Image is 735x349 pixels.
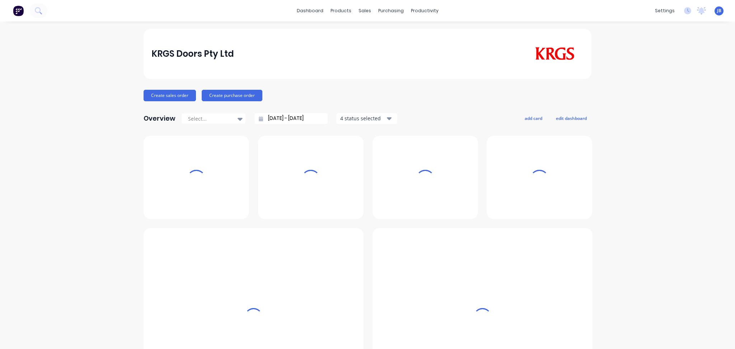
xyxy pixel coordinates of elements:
button: Create purchase order [202,90,262,101]
div: 4 status selected [340,115,385,122]
div: sales [355,5,375,16]
div: productivity [407,5,442,16]
div: Overview [144,111,175,126]
button: Create sales order [144,90,196,101]
div: purchasing [375,5,407,16]
button: add card [520,113,547,123]
div: KRGS Doors Pty Ltd [151,47,234,61]
img: Factory [13,5,24,16]
button: edit dashboard [551,113,591,123]
div: products [327,5,355,16]
button: 4 status selected [336,113,397,124]
a: dashboard [293,5,327,16]
div: settings [651,5,678,16]
span: JB [717,8,721,14]
img: KRGS Doors Pty Ltd [533,47,576,61]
